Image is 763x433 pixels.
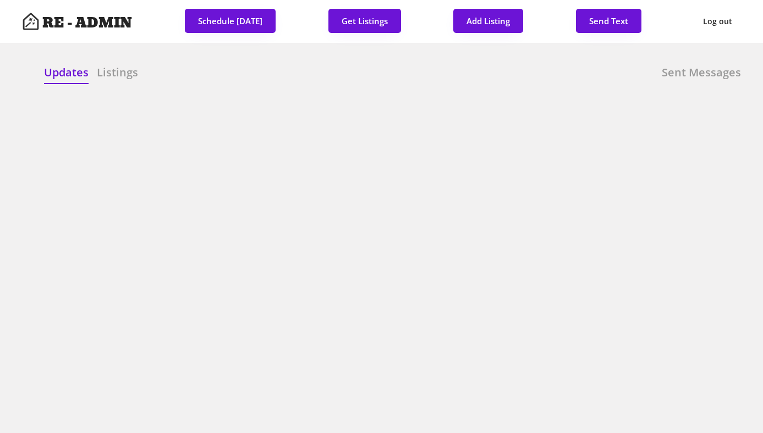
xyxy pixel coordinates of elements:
button: Send Text [576,9,641,33]
h6: Sent Messages [662,65,741,80]
h4: RE - ADMIN [42,16,132,30]
button: Get Listings [328,9,401,33]
button: Log out [694,9,741,34]
h6: Listings [97,65,138,80]
button: Schedule [DATE] [185,9,276,33]
h6: Updates [44,65,89,80]
button: Add Listing [453,9,523,33]
img: Artboard%201%20copy%203.svg [22,13,40,30]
